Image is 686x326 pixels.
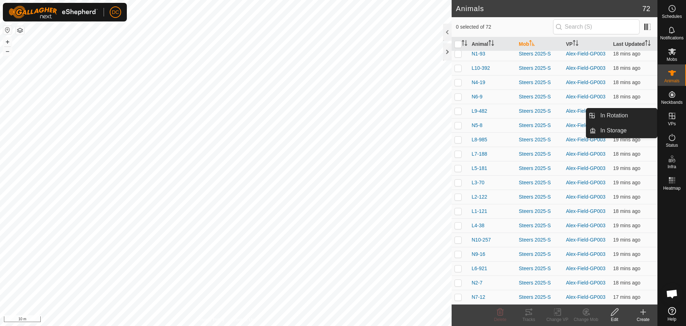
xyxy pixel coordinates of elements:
[566,122,606,128] a: Alex-Field-GP003
[658,304,686,324] a: Help
[472,279,482,287] span: N2-7
[662,14,682,19] span: Schedules
[472,293,485,301] span: N7-12
[519,79,560,86] div: Steers 2025-S
[586,108,657,123] li: In Rotation
[519,208,560,215] div: Steers 2025-S
[514,316,543,323] div: Tracks
[472,250,485,258] span: N9-16
[667,57,677,62] span: Mobs
[668,122,676,126] span: VPs
[519,107,560,115] div: Steers 2025-S
[629,316,657,323] div: Create
[488,41,494,47] p-sorticon: Activate to sort
[661,100,682,104] span: Neckbands
[3,38,12,46] button: +
[661,283,683,305] div: Open chat
[472,222,484,229] span: L4-38
[613,137,640,142] span: 10 Sept 2025, 2:44 pm
[573,41,578,47] p-sorticon: Activate to sort
[456,4,642,13] h2: Animals
[472,150,487,158] span: L7-188
[519,250,560,258] div: Steers 2025-S
[613,237,640,243] span: 10 Sept 2025, 2:44 pm
[529,41,535,47] p-sorticon: Activate to sort
[3,47,12,55] button: –
[519,150,560,158] div: Steers 2025-S
[472,64,490,72] span: L10-392
[472,79,485,86] span: N4-19
[613,280,640,286] span: 10 Sept 2025, 2:45 pm
[613,165,640,171] span: 10 Sept 2025, 2:44 pm
[462,41,467,47] p-sorticon: Activate to sort
[472,236,491,244] span: N10-257
[600,126,627,135] span: In Storage
[572,316,600,323] div: Change Mob
[519,236,560,244] div: Steers 2025-S
[112,9,119,16] span: DC
[566,51,606,57] a: Alex-Field-GP003
[596,123,657,138] a: In Storage
[472,122,482,129] span: N5-8
[472,136,487,143] span: L8-985
[663,186,681,190] span: Heatmap
[566,79,606,85] a: Alex-Field-GP003
[566,108,606,114] a: Alex-Field-GP003
[456,23,553,31] span: 0 selected of 72
[566,94,606,99] a: Alex-Field-GP003
[566,194,606,200] a: Alex-Field-GP003
[472,165,487,172] span: L5-181
[469,37,516,51] th: Animal
[519,293,560,301] div: Steers 2025-S
[667,317,676,321] span: Help
[613,65,640,71] span: 10 Sept 2025, 2:45 pm
[566,165,606,171] a: Alex-Field-GP003
[610,37,657,51] th: Last Updated
[613,294,640,300] span: 10 Sept 2025, 2:46 pm
[519,222,560,229] div: Steers 2025-S
[660,36,683,40] span: Notifications
[472,208,487,215] span: L1-121
[613,79,640,85] span: 10 Sept 2025, 2:45 pm
[600,111,628,120] span: In Rotation
[472,93,482,101] span: N6-9
[613,180,640,185] span: 10 Sept 2025, 2:44 pm
[16,26,24,35] button: Map Layers
[566,237,606,243] a: Alex-Field-GP003
[613,51,640,57] span: 10 Sept 2025, 2:45 pm
[566,137,606,142] a: Alex-Field-GP003
[566,251,606,257] a: Alex-Field-GP003
[613,151,640,157] span: 10 Sept 2025, 2:44 pm
[596,108,657,123] a: In Rotation
[9,6,98,19] img: Gallagher Logo
[472,193,487,201] span: L2-122
[3,26,12,34] button: Reset Map
[472,179,484,186] span: L3-70
[566,151,606,157] a: Alex-Field-GP003
[494,317,507,322] span: Delete
[666,143,678,147] span: Status
[519,165,560,172] div: Steers 2025-S
[664,79,680,83] span: Animals
[613,94,640,99] span: 10 Sept 2025, 2:45 pm
[198,317,224,323] a: Privacy Policy
[642,3,650,14] span: 72
[519,50,560,58] div: Steers 2025-S
[566,208,606,214] a: Alex-Field-GP003
[586,123,657,138] li: In Storage
[519,193,560,201] div: Steers 2025-S
[566,266,606,271] a: Alex-Field-GP003
[600,316,629,323] div: Edit
[472,50,485,58] span: N1-93
[613,266,640,271] span: 10 Sept 2025, 2:45 pm
[519,93,560,101] div: Steers 2025-S
[566,180,606,185] a: Alex-Field-GP003
[543,316,572,323] div: Change VP
[613,251,640,257] span: 10 Sept 2025, 2:44 pm
[519,136,560,143] div: Steers 2025-S
[613,223,640,228] span: 10 Sept 2025, 2:44 pm
[519,265,560,272] div: Steers 2025-S
[516,37,563,51] th: Mob
[553,19,640,34] input: Search (S)
[566,223,606,228] a: Alex-Field-GP003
